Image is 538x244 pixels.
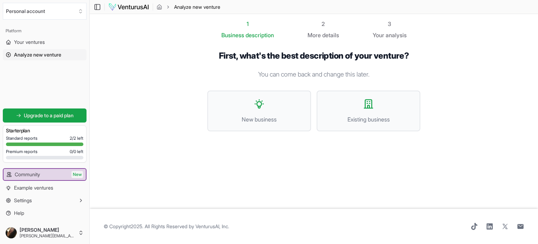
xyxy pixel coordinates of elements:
[3,108,87,123] a: Upgrade to a paid plan
[20,233,75,239] span: [PERSON_NAME][EMAIL_ADDRESS][DOMAIN_NAME]
[15,171,40,178] span: Community
[308,20,339,28] div: 2
[3,195,87,206] button: Settings
[71,171,83,178] span: New
[3,3,87,20] button: Select an organization
[14,184,53,191] span: Example ventures
[373,20,407,28] div: 3
[70,149,83,154] span: 0 / 0 left
[6,127,83,134] h3: Starter plan
[386,32,407,39] span: analysis
[3,224,87,241] button: [PERSON_NAME][PERSON_NAME][EMAIL_ADDRESS][DOMAIN_NAME]
[24,112,74,119] span: Upgrade to a paid plan
[207,51,420,61] h1: First, what's the best description of your venture?
[221,31,244,39] span: Business
[3,207,87,219] a: Help
[215,115,303,124] span: New business
[3,49,87,60] a: Analyze new venture
[20,227,75,233] span: [PERSON_NAME]
[4,169,86,180] a: CommunityNew
[317,91,420,131] button: Existing business
[6,136,37,141] span: Standard reports
[108,3,149,11] img: logo
[104,223,229,230] span: © Copyright 2025 . All Rights Reserved by .
[6,227,17,238] img: ACg8ocKxtm5wW2PPyQTa8YsmwPxOHn22ML9Faw1uj0Kfc5_ErvqSP9Yd=s96-c
[70,136,83,141] span: 2 / 2 left
[14,39,45,46] span: Your ventures
[174,4,220,11] span: Analyze new venture
[246,32,274,39] span: description
[6,149,37,154] span: Premium reports
[221,20,274,28] div: 1
[3,25,87,37] div: Platform
[373,31,384,39] span: Your
[3,37,87,48] a: Your ventures
[14,51,61,58] span: Analyze new venture
[3,182,87,193] a: Example ventures
[308,31,321,39] span: More
[157,4,220,11] nav: breadcrumb
[14,210,24,217] span: Help
[207,91,311,131] button: New business
[324,115,413,124] span: Existing business
[14,197,32,204] span: Settings
[207,70,420,79] p: You can come back and change this later.
[195,223,228,229] a: VenturusAI, Inc
[322,32,339,39] span: details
